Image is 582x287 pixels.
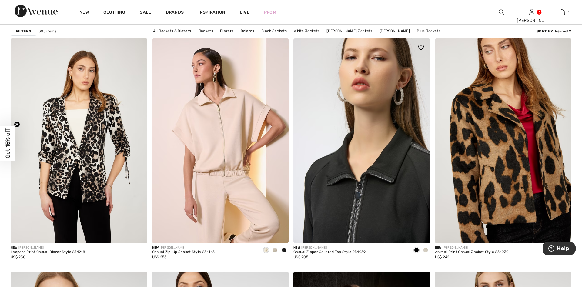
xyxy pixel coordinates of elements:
a: Clothing [103,10,125,16]
a: Sale [140,10,151,16]
a: Casual Zipper Collared Top Style 254959. Black [293,38,430,243]
a: Boleros [238,27,257,35]
div: : Newest [537,28,571,34]
div: Birch [421,245,430,255]
div: Leopard Print Casual Blazer Style 254218 [11,250,85,254]
div: [PERSON_NAME] [293,245,366,250]
a: Live [240,9,249,15]
div: [PERSON_NAME] [435,245,509,250]
a: New [79,10,89,16]
span: Inspiration [198,10,225,16]
img: search the website [499,8,504,16]
span: US$ 255 [152,255,167,259]
a: Black Jackets [258,27,290,35]
a: Blazers [217,27,236,35]
a: All Jackets & Blazers [150,27,194,35]
img: Leopard Print Casual Blazer Style 254218. Beige/Black [11,38,147,243]
button: Close teaser [14,121,20,127]
div: Fawn [270,245,279,255]
img: Casual Zip-Up Jacket Style 254145. Black [152,38,289,243]
img: 1ère Avenue [15,5,58,17]
div: Casual Zip-Up Jacket Style 254145 [152,250,215,254]
span: New [293,246,300,249]
iframe: Opens a widget where you can find more information [543,242,576,257]
div: Black [412,245,421,255]
a: 1 [547,8,577,16]
a: Brands [166,10,184,16]
div: Animal Print Casual Jacket Style 254930 [435,250,509,254]
div: [PERSON_NAME] [152,245,215,250]
a: Prom [264,9,276,15]
div: [PERSON_NAME] [11,245,85,250]
span: 1 [568,9,569,15]
a: White Jackets [291,27,323,35]
img: heart_black_full.svg [418,45,424,50]
span: New [435,246,442,249]
img: My Bag [560,8,565,16]
div: Birch [261,245,270,255]
a: Sign In [529,9,534,15]
img: plus_v2.svg [418,231,424,237]
a: Jackets [196,27,216,35]
img: My Info [529,8,534,16]
span: US$ 242 [435,255,450,259]
a: [PERSON_NAME] [376,27,413,35]
span: New [152,246,159,249]
div: [PERSON_NAME] [517,17,547,24]
a: [PERSON_NAME] Jackets [323,27,375,35]
strong: Filters [16,28,31,34]
span: US$ 230 [11,255,25,259]
strong: Sort By [537,29,553,33]
img: Animal Print Casual Jacket Style 254930. Camel/Black [435,38,572,243]
span: New [11,246,17,249]
span: Get 15% off [4,129,11,159]
a: Blue Jackets [414,27,443,35]
span: US$ 205 [293,255,308,259]
div: Casual Zipper Collared Top Style 254959 [293,250,366,254]
div: Black [279,245,289,255]
span: 395 items [39,28,57,34]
